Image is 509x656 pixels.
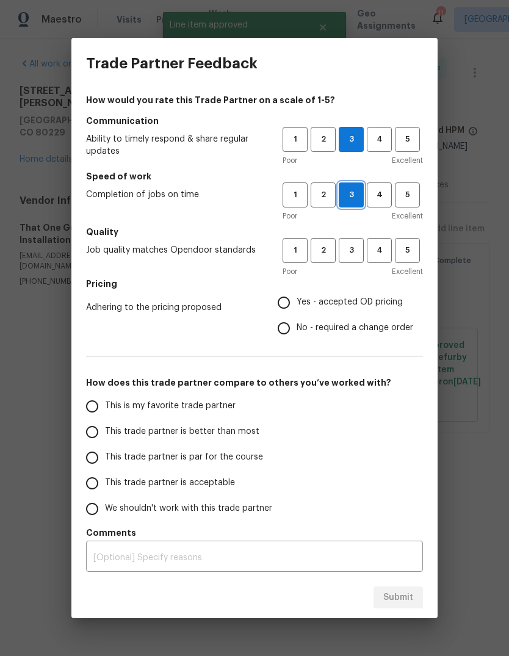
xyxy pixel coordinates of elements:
[283,127,308,152] button: 1
[278,290,423,341] div: Pricing
[367,238,392,263] button: 4
[339,188,363,202] span: 3
[395,238,420,263] button: 5
[105,502,272,515] span: We shouldn't work with this trade partner
[395,127,420,152] button: 5
[340,243,363,258] span: 3
[283,265,297,278] span: Poor
[312,243,334,258] span: 2
[105,425,259,438] span: This trade partner is better than most
[105,451,263,464] span: This trade partner is par for the course
[339,132,363,146] span: 3
[311,238,336,263] button: 2
[368,188,391,202] span: 4
[105,400,236,413] span: This is my favorite trade partner
[284,243,306,258] span: 1
[283,210,297,222] span: Poor
[311,182,336,207] button: 2
[284,188,306,202] span: 1
[283,182,308,207] button: 1
[396,132,419,146] span: 5
[396,188,419,202] span: 5
[86,94,423,106] h4: How would you rate this Trade Partner on a scale of 1-5?
[86,394,423,522] div: How does this trade partner compare to others you’ve worked with?
[312,132,334,146] span: 2
[86,278,423,290] h5: Pricing
[105,477,235,489] span: This trade partner is acceptable
[339,238,364,263] button: 3
[86,244,263,256] span: Job quality matches Opendoor standards
[392,265,423,278] span: Excellent
[283,154,297,167] span: Poor
[86,133,263,157] span: Ability to timely respond & share regular updates
[311,127,336,152] button: 2
[368,132,391,146] span: 4
[367,182,392,207] button: 4
[86,377,423,389] h5: How does this trade partner compare to others you’ve worked with?
[86,226,423,238] h5: Quality
[367,127,392,152] button: 4
[86,55,258,72] h3: Trade Partner Feedback
[368,243,391,258] span: 4
[392,210,423,222] span: Excellent
[297,296,403,309] span: Yes - accepted OD pricing
[339,127,364,152] button: 3
[86,527,423,539] h5: Comments
[86,301,258,314] span: Adhering to the pricing proposed
[339,182,364,207] button: 3
[283,238,308,263] button: 1
[396,243,419,258] span: 5
[392,154,423,167] span: Excellent
[297,322,413,334] span: No - required a change order
[284,132,306,146] span: 1
[395,182,420,207] button: 5
[312,188,334,202] span: 2
[86,189,263,201] span: Completion of jobs on time
[86,170,423,182] h5: Speed of work
[86,115,423,127] h5: Communication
